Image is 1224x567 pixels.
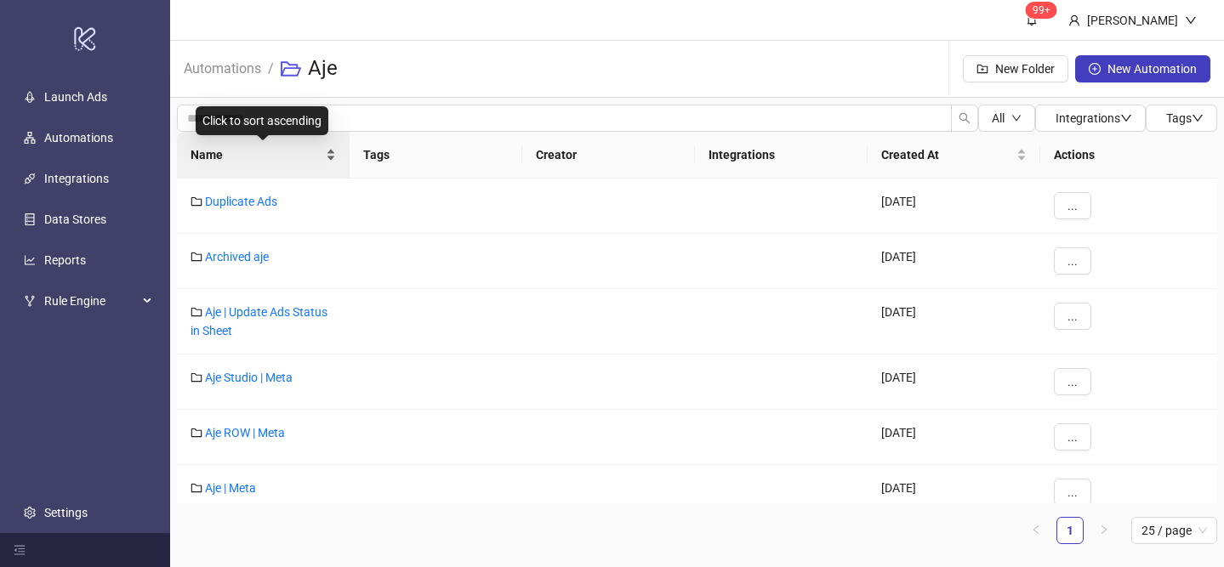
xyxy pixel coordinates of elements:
span: down [1120,112,1132,124]
span: Tags [1166,111,1204,125]
th: Created At [868,132,1040,179]
th: Tags [350,132,522,179]
span: New Automation [1107,62,1197,76]
button: ... [1054,368,1091,395]
a: Automations [44,131,113,145]
span: ... [1067,485,1078,499]
div: [DATE] [868,354,1040,410]
button: Integrationsdown [1035,105,1146,132]
a: Aje Studio | Meta [205,371,293,384]
span: Name [191,145,322,164]
span: New Folder [995,62,1055,76]
span: folder [191,251,202,263]
span: 25 / page [1141,518,1207,543]
div: [DATE] [868,410,1040,465]
span: folder [191,306,202,318]
li: 1 [1056,517,1084,544]
button: New Folder [963,55,1068,82]
span: folder [191,196,202,207]
div: Page Size [1131,517,1217,544]
button: Tagsdown [1146,105,1217,132]
span: search [959,112,971,124]
th: Creator [522,132,695,179]
button: ... [1054,247,1091,275]
a: Integrations [44,172,109,185]
span: folder [191,371,202,383]
a: Reports [44,253,86,267]
button: right [1090,517,1118,544]
th: Actions [1040,132,1217,179]
span: folder-add [976,63,988,75]
button: ... [1054,192,1091,219]
button: left [1022,517,1050,544]
span: down [1185,14,1197,26]
a: Aje | Meta [205,481,256,495]
div: [PERSON_NAME] [1080,11,1185,30]
span: down [1192,112,1204,124]
span: Rule Engine [44,284,138,318]
span: user [1068,14,1080,26]
a: Data Stores [44,213,106,226]
span: fork [24,295,36,307]
button: ... [1054,423,1091,451]
span: Integrations [1056,111,1132,125]
a: Aje | Update Ads Status in Sheet [191,305,327,337]
span: ... [1067,199,1078,213]
th: Name [177,132,350,179]
a: Automations [180,58,265,77]
div: [DATE] [868,289,1040,354]
li: / [268,42,274,96]
span: All [992,111,1005,125]
span: right [1099,524,1109,535]
li: Previous Page [1022,517,1050,544]
button: New Automation [1075,55,1210,82]
span: menu-fold [14,544,26,556]
button: ... [1054,303,1091,330]
div: [DATE] [868,179,1040,234]
a: Launch Ads [44,90,107,104]
span: plus-circle [1089,63,1101,75]
span: bell [1026,14,1038,26]
a: Archived aje [205,250,269,264]
span: down [1011,113,1022,123]
span: ... [1067,430,1078,444]
span: folder [191,482,202,494]
sup: 1578 [1026,2,1057,19]
span: ... [1067,254,1078,268]
a: Duplicate Ads [205,195,277,208]
span: left [1031,524,1041,535]
li: Next Page [1090,517,1118,544]
th: Integrations [695,132,868,179]
span: folder-open [281,59,301,79]
span: ... [1067,375,1078,388]
a: Aje ROW | Meta [205,426,285,439]
a: 1 [1057,518,1083,543]
div: [DATE] [868,465,1040,520]
span: folder [191,427,202,439]
a: Settings [44,506,88,519]
button: Alldown [978,105,1035,132]
div: Click to sort ascending [196,106,328,135]
span: Created At [881,145,1013,164]
h3: Aje [308,55,338,82]
span: ... [1067,309,1078,323]
div: [DATE] [868,234,1040,289]
button: ... [1054,479,1091,506]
